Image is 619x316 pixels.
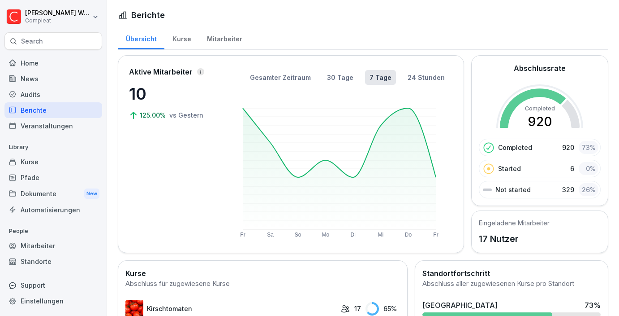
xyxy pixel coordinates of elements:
[295,232,301,238] text: So
[479,232,550,246] p: 17 Nutzer
[579,141,598,154] div: 73 %
[245,70,315,85] button: Gesamter Zeitraum
[125,279,400,289] div: Abschluss für zugewiesene Kurse
[4,293,102,309] a: Einstellungen
[4,170,102,185] a: Pfade
[129,66,193,77] p: Aktive Mitarbeiter
[4,224,102,238] p: People
[351,232,356,238] text: Di
[4,277,102,293] div: Support
[199,26,250,49] a: Mitarbeiter
[21,37,43,46] p: Search
[267,232,274,238] text: Sa
[562,143,574,152] p: 920
[4,118,102,134] a: Veranstaltungen
[495,185,531,194] p: Not started
[4,140,102,154] p: Library
[4,71,102,87] a: News
[579,183,598,196] div: 26 %
[514,63,566,74] h2: Abschlussrate
[405,232,412,238] text: Do
[422,300,498,311] div: [GEOGRAPHIC_DATA]
[4,202,102,218] a: Automatisierungen
[164,26,199,49] a: Kurse
[498,164,521,173] p: Started
[403,70,449,85] button: 24 Stunden
[322,232,329,238] text: Mo
[570,164,574,173] p: 6
[479,218,550,228] h5: Eingeladene Mitarbeiter
[84,189,99,199] div: New
[498,143,532,152] p: Completed
[4,154,102,170] a: Kurse
[365,70,396,85] button: 7 Tage
[25,18,90,24] p: Compleat
[365,302,400,316] div: 65 %
[140,110,168,120] p: 125.00%
[131,9,165,21] h1: Berichte
[422,268,601,279] h2: Standortfortschritt
[169,110,203,120] p: vs Gestern
[354,304,361,313] p: 17
[4,238,102,254] a: Mitarbeiter
[25,9,90,17] p: [PERSON_NAME] Welz
[129,82,219,106] p: 10
[125,268,400,279] h2: Kurse
[4,102,102,118] a: Berichte
[585,300,601,311] div: 73 %
[422,279,601,289] div: Abschluss aller zugewiesenen Kurse pro Standort
[378,232,384,238] text: Mi
[4,55,102,71] a: Home
[562,185,574,194] p: 329
[322,70,358,85] button: 30 Tage
[579,162,598,175] div: 0 %
[4,185,102,202] a: DokumenteNew
[433,232,438,238] text: Fr
[118,26,164,49] a: Übersicht
[4,185,102,202] div: Dokumente
[4,254,102,269] a: Standorte
[240,232,245,238] text: Fr
[4,87,102,102] a: Audits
